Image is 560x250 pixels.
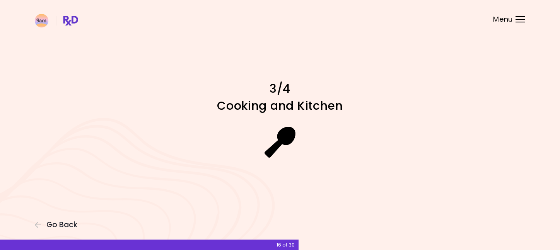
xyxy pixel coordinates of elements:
button: Go Back [35,221,81,229]
h1: 3/4 [145,81,415,96]
span: Go Back [46,221,77,229]
h1: Cooking and Kitchen [145,98,415,113]
span: Menu [493,16,513,23]
img: RxDiet [35,14,78,27]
